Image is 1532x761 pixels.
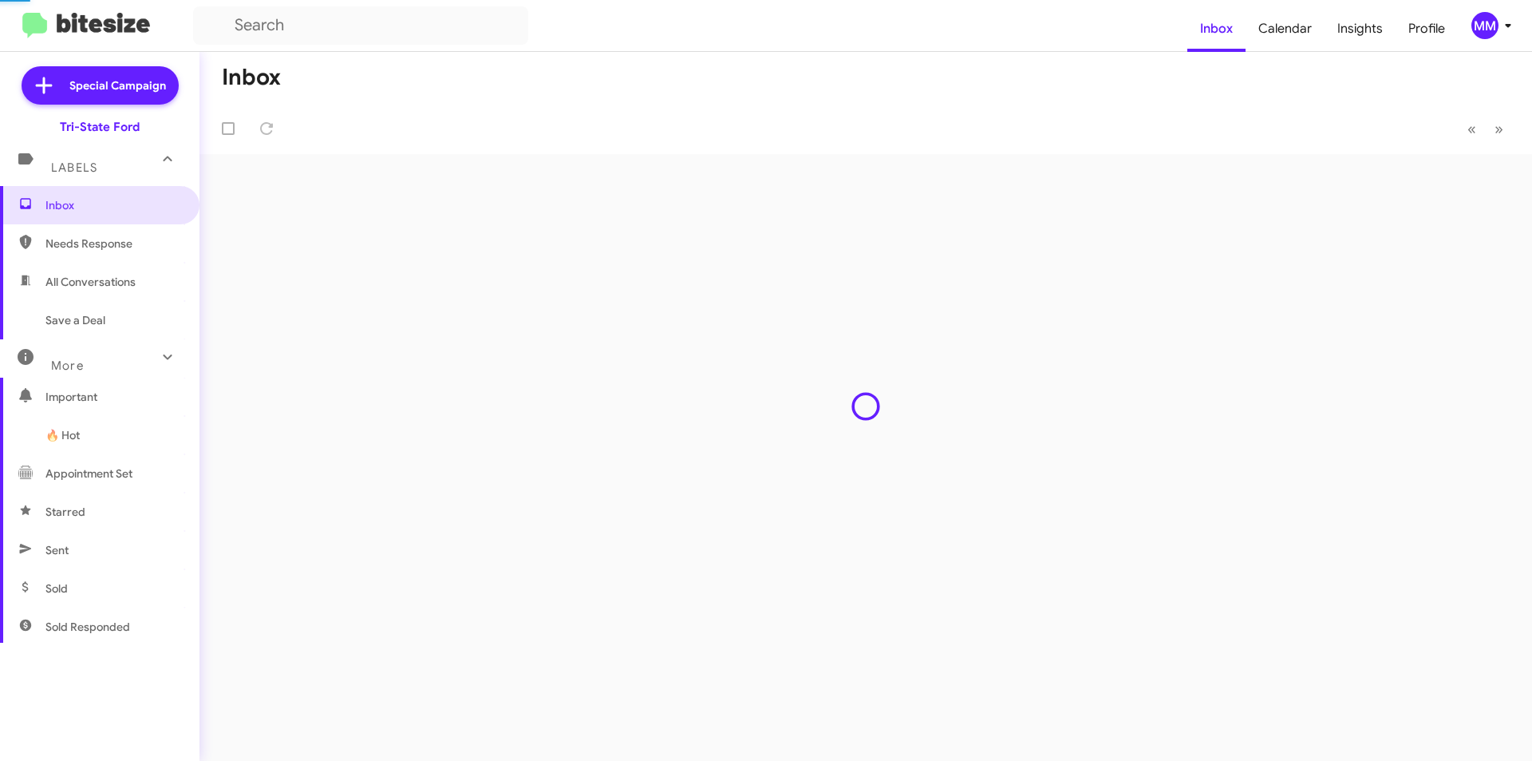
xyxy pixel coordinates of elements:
span: « [1467,119,1476,139]
div: MM [1471,12,1498,39]
button: Next [1485,113,1513,145]
button: Previous [1458,113,1486,145]
span: Needs Response [45,236,181,252]
a: Special Campaign [22,66,179,105]
a: Calendar [1246,6,1325,52]
span: Sold [45,581,68,597]
button: MM [1458,12,1514,39]
span: Save a Deal [45,312,105,328]
a: Inbox [1187,6,1246,52]
span: » [1494,119,1503,139]
span: Important [45,389,181,405]
a: Insights [1325,6,1396,52]
span: 🔥 Hot [45,427,80,443]
input: Search [193,6,528,45]
span: Special Campaign [69,77,166,93]
span: Sold Responded [45,619,130,635]
span: Sent [45,542,69,558]
nav: Page navigation example [1459,113,1513,145]
span: Labels [51,161,97,175]
span: Starred [45,504,85,520]
a: Profile [1396,6,1458,52]
span: All Conversations [45,274,136,290]
span: Inbox [45,197,181,213]
h1: Inbox [222,65,281,90]
span: More [51,359,84,373]
span: Appointment Set [45,466,132,482]
div: Tri-State Ford [60,119,140,135]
